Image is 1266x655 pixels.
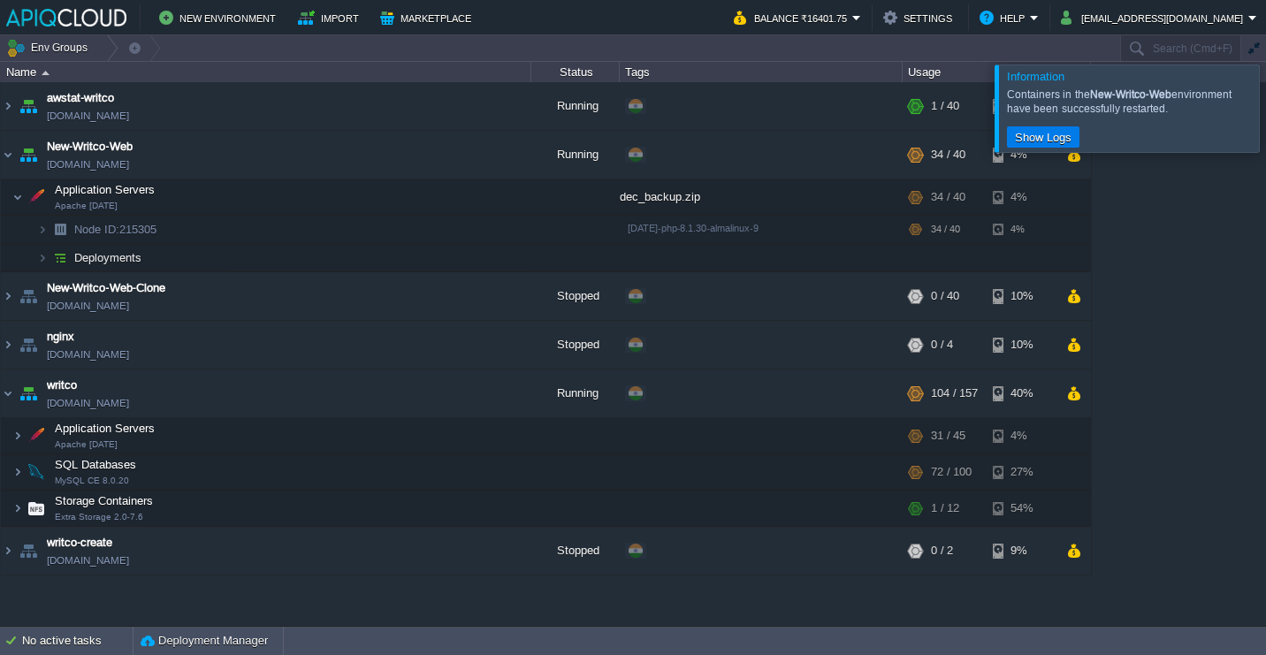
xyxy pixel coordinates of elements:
[141,632,268,650] button: Deployment Manager
[1007,88,1255,116] div: Containers in the environment have been successfully restarted.
[53,183,157,196] a: Application ServersApache [DATE]
[883,7,957,28] button: Settings
[621,62,902,82] div: Tags
[1,82,15,130] img: AMDAwAAAACH5BAEAAAAALAAAAAABAAEAAAICRAEAOw==
[37,216,48,243] img: AMDAwAAAACH5BAEAAAAALAAAAAABAAEAAAICRAEAOw==
[55,439,118,450] span: Apache [DATE]
[931,272,959,320] div: 0 / 40
[16,369,41,417] img: AMDAwAAAACH5BAEAAAAALAAAAAABAAEAAAICRAEAOw==
[620,179,903,215] div: dec_backup.zip
[628,223,759,233] span: [DATE]-php-8.1.30-almalinux-9
[1,369,15,417] img: AMDAwAAAACH5BAEAAAAALAAAAAABAAEAAAICRAEAOw==
[47,138,133,156] a: New-Writco-Web
[53,494,156,507] a: Storage ContainersExtra Storage 2.0-7.6
[1061,7,1248,28] button: [EMAIL_ADDRESS][DOMAIN_NAME]
[24,179,49,215] img: AMDAwAAAACH5BAEAAAAALAAAAAABAAEAAAICRAEAOw==
[298,7,364,28] button: Import
[993,82,1050,130] div: 7%
[6,9,126,27] img: APIQCloud
[904,62,1090,82] div: Usage
[993,369,1050,417] div: 40%
[931,491,959,526] div: 1 / 12
[16,321,41,369] img: AMDAwAAAACH5BAEAAAAALAAAAAABAAEAAAICRAEAOw==
[2,62,530,82] div: Name
[931,179,965,215] div: 34 / 40
[47,534,112,552] a: writco-create
[48,244,72,271] img: AMDAwAAAACH5BAEAAAAALAAAAAABAAEAAAICRAEAOw==
[993,131,1050,179] div: 4%
[531,272,620,320] div: Stopped
[55,201,118,211] span: Apache [DATE]
[53,182,157,197] span: Application Servers
[55,512,143,522] span: Extra Storage 2.0-7.6
[931,131,965,179] div: 34 / 40
[993,418,1050,453] div: 4%
[16,527,41,575] img: AMDAwAAAACH5BAEAAAAALAAAAAABAAEAAAICRAEAOw==
[47,89,114,107] a: awstat-writco
[55,476,129,486] span: MySQL CE 8.0.20
[931,418,965,453] div: 31 / 45
[48,216,72,243] img: AMDAwAAAACH5BAEAAAAALAAAAAABAAEAAAICRAEAOw==
[931,216,960,243] div: 34 / 40
[16,272,41,320] img: AMDAwAAAACH5BAEAAAAALAAAAAABAAEAAAICRAEAOw==
[47,279,165,297] a: New-Writco-Web-Clone
[12,179,23,215] img: AMDAwAAAACH5BAEAAAAALAAAAAABAAEAAAICRAEAOw==
[42,71,50,75] img: AMDAwAAAACH5BAEAAAAALAAAAAABAAEAAAICRAEAOw==
[12,418,23,453] img: AMDAwAAAACH5BAEAAAAALAAAAAABAAEAAAICRAEAOw==
[1,527,15,575] img: AMDAwAAAACH5BAEAAAAALAAAAAABAAEAAAICRAEAOw==
[531,321,620,369] div: Stopped
[531,82,620,130] div: Running
[993,321,1050,369] div: 10%
[12,454,23,490] img: AMDAwAAAACH5BAEAAAAALAAAAAABAAEAAAICRAEAOw==
[532,62,619,82] div: Status
[1,321,15,369] img: AMDAwAAAACH5BAEAAAAALAAAAAABAAEAAAICRAEAOw==
[531,369,620,417] div: Running
[12,491,23,526] img: AMDAwAAAACH5BAEAAAAALAAAAAABAAEAAAICRAEAOw==
[47,377,77,394] a: writco
[993,216,1050,243] div: 4%
[734,7,852,28] button: Balance ₹16401.75
[47,346,129,363] a: [DOMAIN_NAME]
[159,7,281,28] button: New Environment
[24,491,49,526] img: AMDAwAAAACH5BAEAAAAALAAAAAABAAEAAAICRAEAOw==
[53,457,139,472] span: SQL Databases
[1,131,15,179] img: AMDAwAAAACH5BAEAAAAALAAAAAABAAEAAAICRAEAOw==
[72,250,144,265] a: Deployments
[6,35,94,60] button: Env Groups
[47,156,129,173] a: [DOMAIN_NAME]
[47,107,129,125] a: [DOMAIN_NAME]
[993,272,1050,320] div: 10%
[931,321,953,369] div: 0 / 4
[993,491,1050,526] div: 54%
[380,7,477,28] button: Marketplace
[47,297,129,315] a: [DOMAIN_NAME]
[931,454,972,490] div: 72 / 100
[53,458,139,471] a: SQL DatabasesMySQL CE 8.0.20
[993,179,1050,215] div: 4%
[931,82,959,130] div: 1 / 40
[24,418,49,453] img: AMDAwAAAACH5BAEAAAAALAAAAAABAAEAAAICRAEAOw==
[22,627,133,655] div: No active tasks
[931,369,978,417] div: 104 / 157
[980,7,1030,28] button: Help
[24,454,49,490] img: AMDAwAAAACH5BAEAAAAALAAAAAABAAEAAAICRAEAOw==
[993,454,1050,490] div: 27%
[47,328,74,346] a: nginx
[531,131,620,179] div: Running
[1090,88,1171,101] b: New-Writco-Web
[53,422,157,435] a: Application ServersApache [DATE]
[72,222,159,237] span: 215305
[53,421,157,436] span: Application Servers
[72,222,159,237] a: Node ID:215305
[16,82,41,130] img: AMDAwAAAACH5BAEAAAAALAAAAAABAAEAAAICRAEAOw==
[931,527,953,575] div: 0 / 2
[53,493,156,508] span: Storage Containers
[531,527,620,575] div: Stopped
[74,223,119,236] span: Node ID:
[47,394,129,412] a: [DOMAIN_NAME]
